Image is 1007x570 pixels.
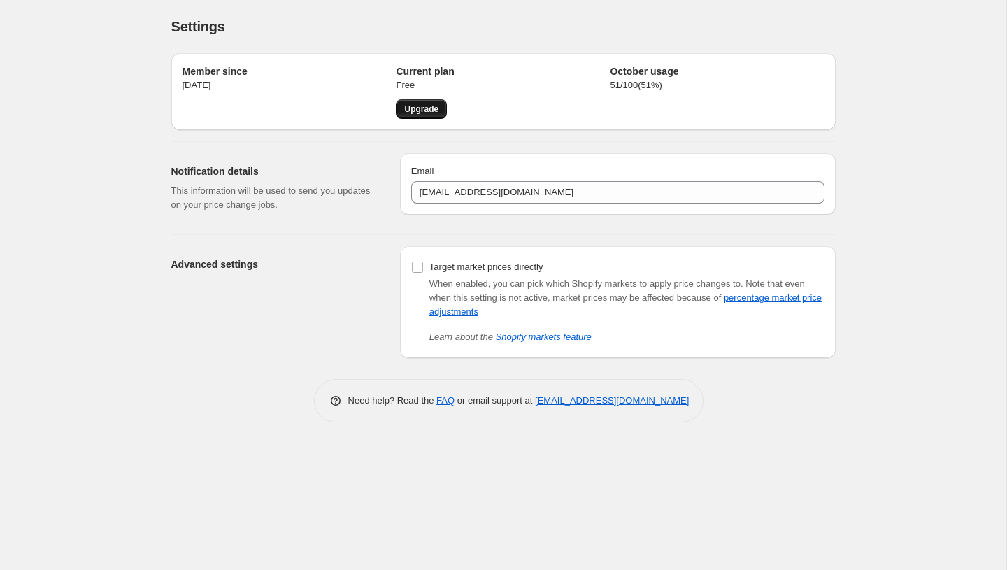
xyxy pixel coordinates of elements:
[436,395,455,406] a: FAQ
[171,164,378,178] h2: Notification details
[348,395,437,406] span: Need help? Read the
[610,78,824,92] p: 51 / 100 ( 51 %)
[429,332,592,342] i: Learn about the
[404,104,438,115] span: Upgrade
[183,64,397,78] h2: Member since
[455,395,535,406] span: or email support at
[396,99,447,119] a: Upgrade
[610,64,824,78] h2: October usage
[535,395,689,406] a: [EMAIL_ADDRESS][DOMAIN_NAME]
[429,278,822,317] span: Note that even when this setting is not active, market prices may be affected because of
[171,19,225,34] span: Settings
[396,64,610,78] h2: Current plan
[171,257,378,271] h2: Advanced settings
[429,262,543,272] span: Target market prices directly
[396,78,610,92] p: Free
[429,278,743,289] span: When enabled, you can pick which Shopify markets to apply price changes to.
[171,184,378,212] p: This information will be used to send you updates on your price change jobs.
[411,166,434,176] span: Email
[183,78,397,92] p: [DATE]
[496,332,592,342] a: Shopify markets feature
